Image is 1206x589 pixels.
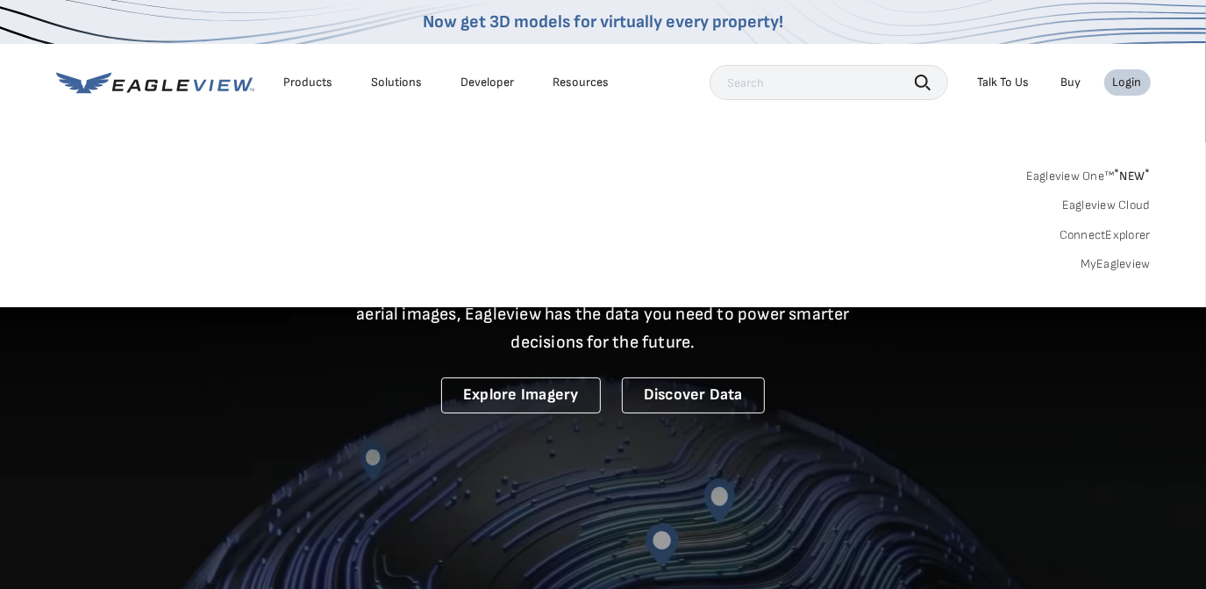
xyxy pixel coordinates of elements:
a: Eagleview Cloud [1062,198,1151,213]
a: Discover Data [622,377,765,413]
div: Login [1113,75,1142,90]
a: Explore Imagery [441,377,601,413]
a: Eagleview One™*NEW* [1026,163,1151,183]
div: Talk To Us [978,75,1030,90]
a: ConnectExplorer [1060,227,1151,243]
div: Solutions [372,75,423,90]
div: Resources [553,75,610,90]
div: Products [284,75,333,90]
span: NEW [1114,169,1150,183]
input: Search [710,65,948,100]
a: Buy [1061,75,1081,90]
a: MyEagleview [1081,256,1151,272]
a: Developer [461,75,515,90]
a: Now get 3D models for virtually every property! [423,11,783,32]
p: A new era starts here. Built on more than 3.5 billion high-resolution aerial images, Eagleview ha... [335,272,872,356]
